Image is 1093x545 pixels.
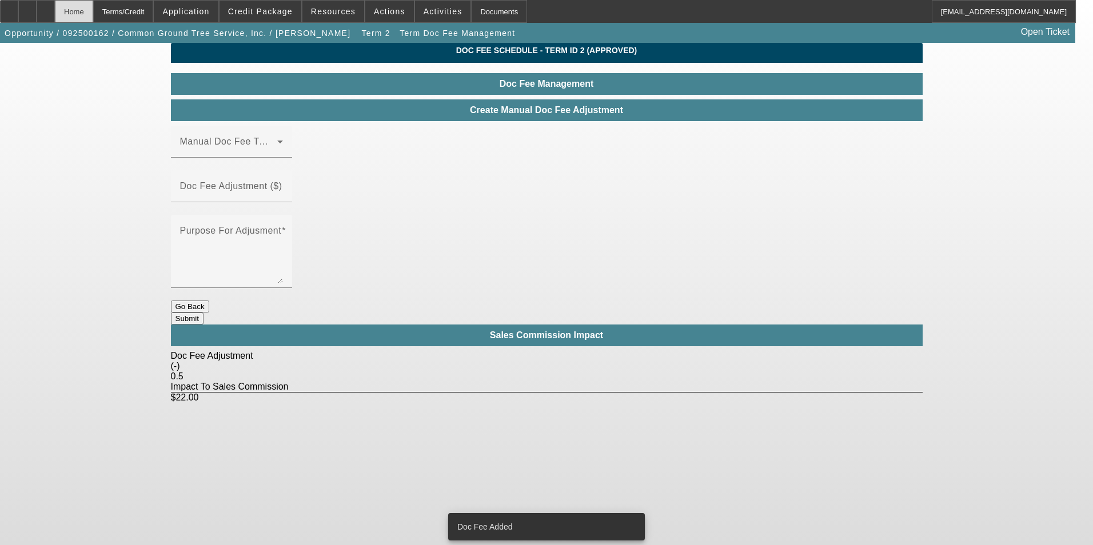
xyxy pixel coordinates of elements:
button: Credit Package [220,1,301,22]
mat-label: Doc Fee Adjustment ($) [180,181,282,191]
button: Go Back [171,300,209,312]
h4: Doc Fee Management [177,79,917,89]
mat-label: Manual Doc Fee Type [180,137,275,146]
span: Resources [311,7,356,16]
button: Actions [365,1,414,22]
div: (-) [171,361,923,371]
button: Term Doc Fee Management [397,23,518,43]
a: Open Ticket [1016,22,1074,42]
h4: Create Manual Doc Fee Adjustment [177,105,917,115]
div: $22.00 [171,392,923,403]
div: Doc Fee Added [448,513,640,540]
span: Actions [374,7,405,16]
div: 0.5 [171,371,923,382]
span: Application [162,7,209,16]
button: Resources [302,1,364,22]
span: Activities [424,7,462,16]
span: Credit Package [228,7,293,16]
span: Term 2 [362,29,390,38]
h4: Sales Commission Impact [177,330,917,340]
div: Doc Fee Adjustment [171,351,923,361]
div: Impact To Sales Commission [171,382,923,392]
button: Term 2 [358,23,394,43]
span: Doc Fee Schedule - Term ID 2 (Approved) [179,46,914,55]
mat-label: Purpose For Adjusment [180,226,282,235]
button: Submit [171,312,204,324]
button: Activities [415,1,471,22]
span: Term Doc Fee Management [400,29,515,38]
button: Application [154,1,218,22]
span: Opportunity / 092500162 / Common Ground Tree Service, Inc. / [PERSON_NAME] [5,29,350,38]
